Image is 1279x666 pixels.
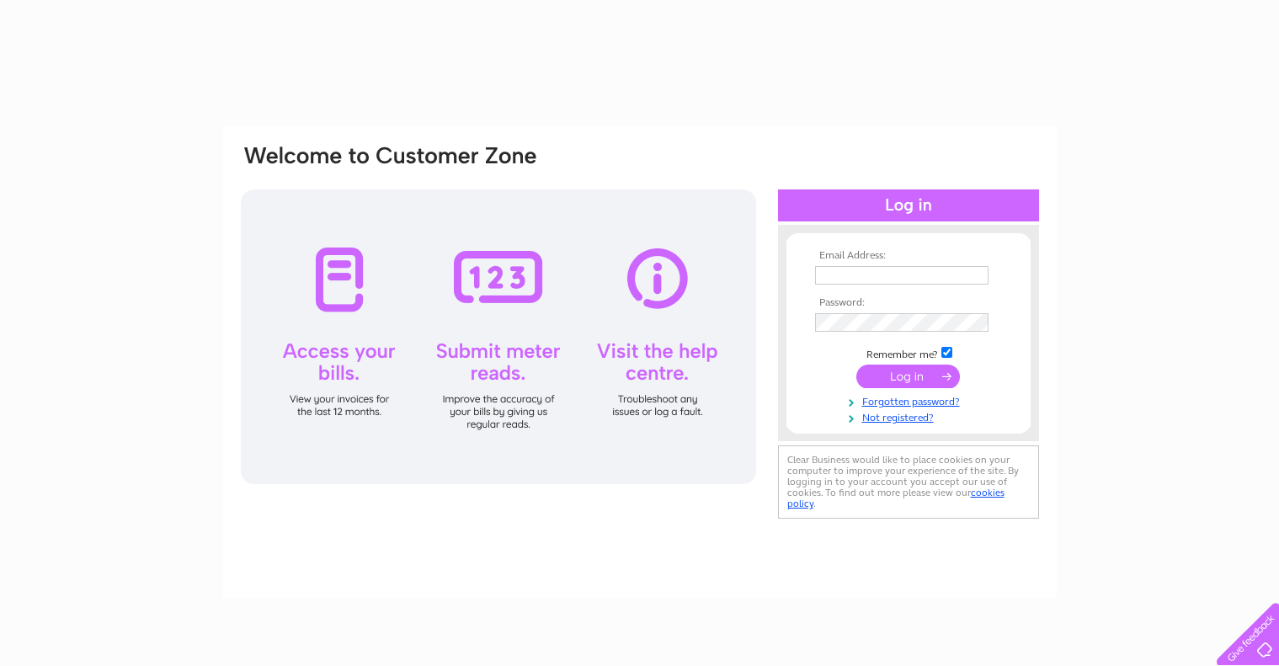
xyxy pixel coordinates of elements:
div: Clear Business would like to place cookies on your computer to improve your experience of the sit... [778,445,1039,519]
td: Remember me? [811,344,1006,361]
input: Submit [856,365,960,388]
a: Not registered? [815,408,1006,424]
th: Email Address: [811,250,1006,262]
th: Password: [811,297,1006,309]
a: cookies policy [787,487,1005,509]
a: Forgotten password? [815,392,1006,408]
